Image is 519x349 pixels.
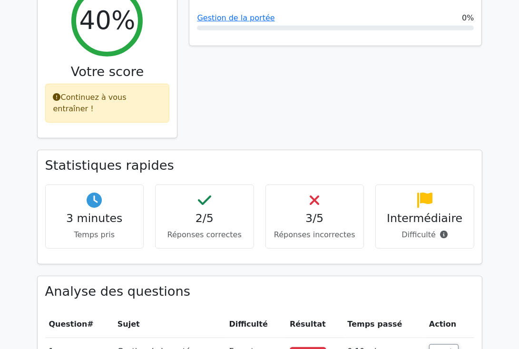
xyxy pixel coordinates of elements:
[401,230,436,239] font: Difficulté
[462,13,474,22] font: 0%
[229,320,267,329] font: Difficulté
[45,284,191,299] font: Analyse des questions
[53,93,127,113] font: Continuez à vous entraîner !
[87,320,93,329] font: #
[49,320,88,329] font: Question
[71,64,144,79] font: Votre score
[118,320,140,329] font: Sujet
[305,212,323,225] font: 3/5
[167,230,242,239] font: Réponses correctes
[290,320,326,329] font: Résultat
[429,320,456,329] font: Action
[274,230,355,239] font: Réponses incorrectes
[348,320,402,329] font: Temps passé
[74,230,115,239] font: Temps pris
[66,212,122,225] font: 3 minutes
[197,13,274,22] a: Gestion de la portée
[387,212,462,225] font: Intermédiaire
[45,158,174,173] font: Statistiques rapides
[196,212,214,225] font: 2/5
[79,6,136,35] font: 40%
